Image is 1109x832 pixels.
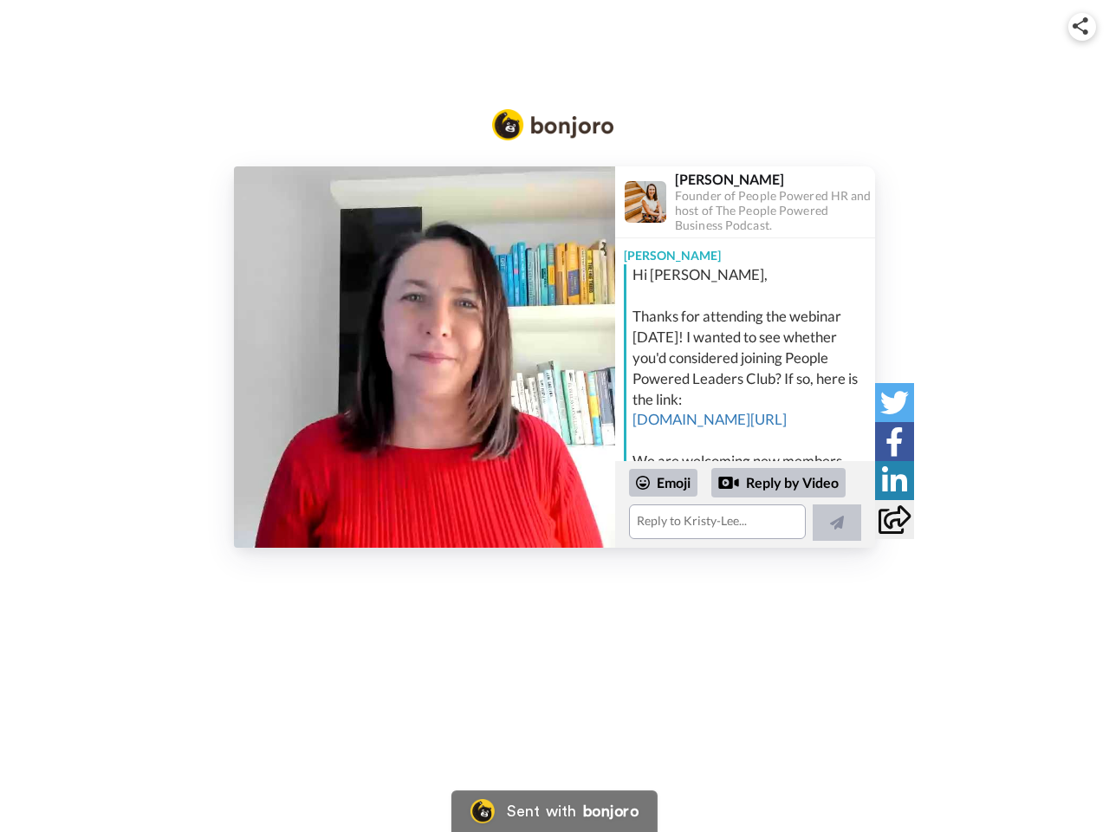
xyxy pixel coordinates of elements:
[718,472,739,493] div: Reply by Video
[625,181,666,223] img: Profile Image
[1073,17,1088,35] img: ic_share.svg
[615,238,875,264] div: [PERSON_NAME]
[492,109,613,140] img: Bonjoro Logo
[632,264,871,535] div: Hi [PERSON_NAME], Thanks for attending the webinar [DATE]! I wanted to see whether you'd consider...
[234,166,615,548] img: 286c0de7-031a-492b-8a3e-f96bf621f5a2-thumb.jpg
[675,171,874,187] div: [PERSON_NAME]
[711,468,846,497] div: Reply by Video
[629,469,697,497] div: Emoji
[632,410,787,428] a: [DOMAIN_NAME][URL]
[675,189,874,232] div: Founder of People Powered HR and host of The People Powered Business Podcast.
